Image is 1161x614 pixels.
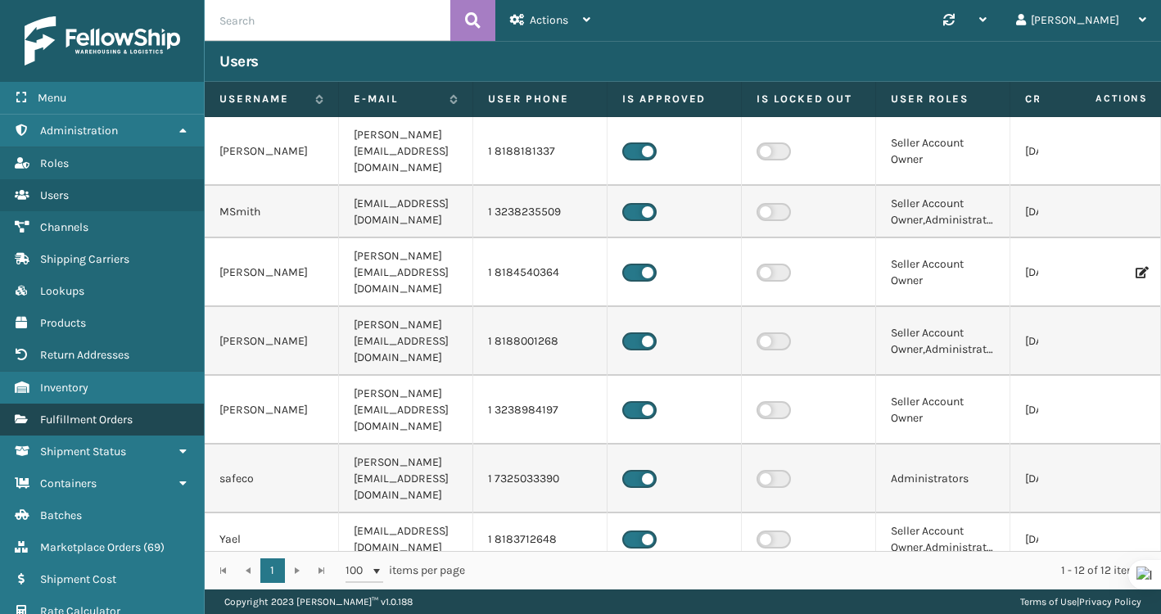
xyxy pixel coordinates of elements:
[40,252,129,266] span: Shipping Carriers
[473,186,608,238] td: 1 3238235509
[1010,445,1145,513] td: [DATE] 08:52:48 am
[876,513,1010,566] td: Seller Account Owner,Administrators
[876,307,1010,376] td: Seller Account Owner,Administrators
[219,92,307,106] label: Username
[40,284,84,298] span: Lookups
[205,238,339,307] td: [PERSON_NAME]
[40,124,118,138] span: Administration
[473,513,608,566] td: 1 8183712648
[876,186,1010,238] td: Seller Account Owner,Administrators
[40,316,86,330] span: Products
[1010,238,1145,307] td: [DATE] 12:09:24 pm
[876,445,1010,513] td: Administrators
[205,445,339,513] td: safeco
[40,156,69,170] span: Roles
[473,445,608,513] td: 1 7325033390
[622,92,726,106] label: Is Approved
[1010,117,1145,186] td: [DATE] 06:55:07 am
[1010,307,1145,376] td: [DATE] 01:39:32 pm
[339,117,473,186] td: [PERSON_NAME][EMAIL_ADDRESS][DOMAIN_NAME]
[339,186,473,238] td: [EMAIL_ADDRESS][DOMAIN_NAME]
[1020,596,1077,607] a: Terms of Use
[876,376,1010,445] td: Seller Account Owner
[339,445,473,513] td: [PERSON_NAME][EMAIL_ADDRESS][DOMAIN_NAME]
[25,16,180,65] img: logo
[1010,376,1145,445] td: [DATE] 03:04:08 pm
[488,92,592,106] label: User phone
[1136,267,1145,278] i: Edit
[40,188,69,202] span: Users
[757,92,861,106] label: Is Locked Out
[260,558,285,583] a: 1
[473,376,608,445] td: 1 3238984197
[40,476,97,490] span: Containers
[876,117,1010,186] td: Seller Account Owner
[1010,513,1145,566] td: [DATE] 01:40:45 pm
[205,186,339,238] td: MSmith
[346,558,465,583] span: items per page
[1044,85,1158,112] span: Actions
[205,307,339,376] td: [PERSON_NAME]
[339,513,473,566] td: [EMAIL_ADDRESS][DOMAIN_NAME]
[38,91,66,105] span: Menu
[40,540,141,554] span: Marketplace Orders
[40,348,129,362] span: Return Addresses
[40,508,82,522] span: Batches
[891,92,995,106] label: User Roles
[339,238,473,307] td: [PERSON_NAME][EMAIL_ADDRESS][DOMAIN_NAME]
[473,238,608,307] td: 1 8184540364
[1079,596,1141,607] a: Privacy Policy
[488,562,1143,579] div: 1 - 12 of 12 items
[40,381,88,395] span: Inventory
[205,117,339,186] td: [PERSON_NAME]
[876,238,1010,307] td: Seller Account Owner
[473,307,608,376] td: 1 8188001268
[143,540,165,554] span: ( 69 )
[346,562,370,579] span: 100
[224,589,413,614] p: Copyright 2023 [PERSON_NAME]™ v 1.0.188
[40,445,126,458] span: Shipment Status
[473,117,608,186] td: 1 8188181337
[530,13,568,27] span: Actions
[205,513,339,566] td: Yael
[1010,186,1145,238] td: [DATE] 09:00:09 pm
[339,307,473,376] td: [PERSON_NAME][EMAIL_ADDRESS][DOMAIN_NAME]
[205,376,339,445] td: [PERSON_NAME]
[1020,589,1141,614] div: |
[339,376,473,445] td: [PERSON_NAME][EMAIL_ADDRESS][DOMAIN_NAME]
[354,92,441,106] label: E-mail
[1025,92,1113,106] label: Created
[219,52,259,71] h3: Users
[40,572,116,586] span: Shipment Cost
[40,220,88,234] span: Channels
[40,413,133,427] span: Fulfillment Orders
